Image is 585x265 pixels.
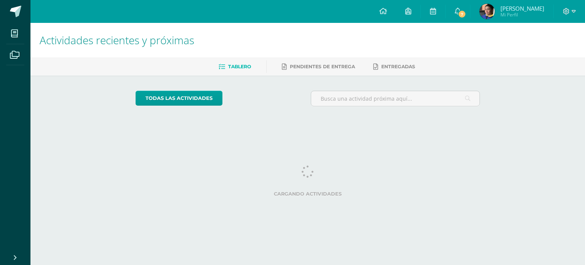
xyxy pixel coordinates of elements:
[228,64,251,69] span: Tablero
[219,61,251,73] a: Tablero
[136,191,480,197] label: Cargando actividades
[500,11,544,18] span: Mi Perfil
[458,10,466,18] span: 7
[290,64,355,69] span: Pendientes de entrega
[311,91,480,106] input: Busca una actividad próxima aquí...
[282,61,355,73] a: Pendientes de entrega
[381,64,415,69] span: Entregadas
[40,33,194,47] span: Actividades recientes y próximas
[500,5,544,12] span: [PERSON_NAME]
[136,91,222,106] a: todas las Actividades
[480,4,495,19] img: b7300957fc7bb6c27d91cc031dd8af88.png
[373,61,415,73] a: Entregadas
